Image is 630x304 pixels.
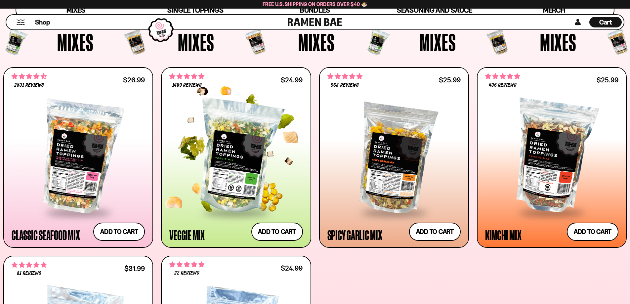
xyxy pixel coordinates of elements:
span: 436 reviews [489,83,517,88]
span: Mixes [57,30,94,54]
span: 4.83 stars [12,261,47,269]
div: $26.99 [123,77,145,83]
span: 81 reviews [17,271,41,276]
button: Add to cart [251,223,303,241]
div: $25.99 [439,77,461,83]
div: Spicy Garlic Mix [327,229,382,241]
button: Add to cart [567,223,618,241]
span: 4.68 stars [12,72,47,81]
div: $24.99 [281,265,303,271]
span: Mixes [540,30,576,54]
button: Add to cart [93,223,145,241]
span: 1409 reviews [172,83,202,88]
button: Mobile Menu Trigger [16,20,25,25]
div: Cart [589,15,622,29]
a: Shop [35,17,50,27]
span: 963 reviews [331,83,358,88]
a: 4.76 stars 1409 reviews $24.99 Veggie Mix Add to cart [161,67,311,248]
span: 4.82 stars [169,260,204,269]
div: Classic Seafood Mix [12,229,80,241]
span: Free U.S. Shipping on Orders over $40 🍜 [263,1,367,7]
span: Mixes [420,30,456,54]
div: Kimchi Mix [485,229,522,241]
div: $24.99 [281,77,303,83]
span: 4.76 stars [485,72,520,81]
span: Cart [599,18,612,26]
a: 4.68 stars 2831 reviews $26.99 Classic Seafood Mix Add to cart [3,67,153,248]
span: Shop [35,18,50,27]
span: 4.76 stars [169,72,204,81]
a: 4.76 stars 436 reviews $25.99 Kimchi Mix Add to cart [477,67,627,248]
span: Mixes [178,30,214,54]
button: Add to cart [409,223,461,241]
span: 4.75 stars [327,72,362,81]
span: 2831 reviews [14,83,44,88]
div: Veggie Mix [169,229,205,241]
div: $25.99 [597,77,618,83]
a: 4.75 stars 963 reviews $25.99 Spicy Garlic Mix Add to cart [319,67,469,248]
span: 22 reviews [174,271,199,276]
span: Mixes [298,30,335,54]
div: $31.99 [124,265,145,272]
